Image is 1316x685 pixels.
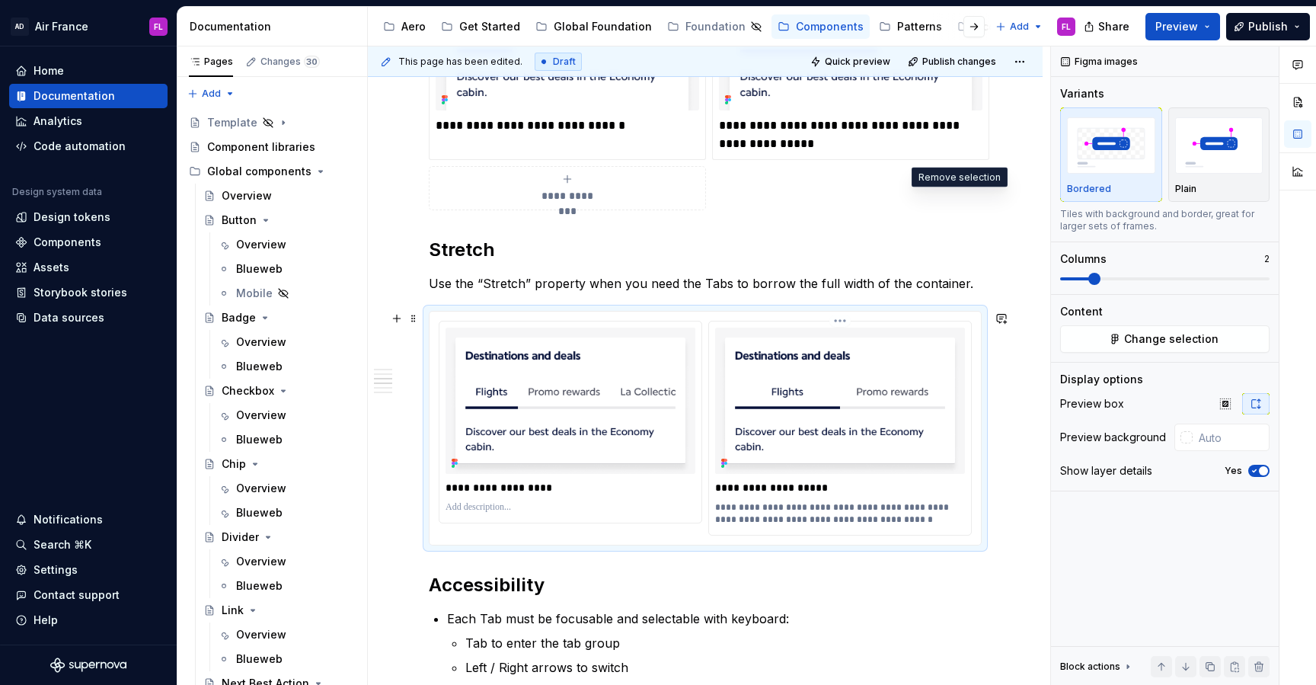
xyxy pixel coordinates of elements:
[183,83,240,104] button: Add
[1010,21,1029,33] span: Add
[429,238,982,262] h2: Stretch
[11,18,29,36] div: AD
[903,51,1003,72] button: Publish changes
[1060,304,1103,319] div: Content
[236,651,283,667] div: Blueweb
[429,574,545,596] strong: Accessibility
[1060,661,1120,673] div: Block actions
[183,135,361,159] a: Component libraries
[222,530,259,545] div: Divider
[183,110,361,135] a: Template
[190,19,361,34] div: Documentation
[398,56,522,68] span: This page has been edited.
[34,235,101,250] div: Components
[912,168,1008,187] div: Remove selection
[1248,19,1288,34] span: Publish
[9,205,168,229] a: Design tokens
[991,16,1048,37] button: Add
[1155,19,1198,34] span: Preview
[9,306,168,330] a: Data sources
[9,280,168,305] a: Storybook stories
[236,286,273,301] div: Mobile
[197,525,361,549] a: Divider
[9,230,168,254] a: Components
[222,188,272,203] div: Overview
[34,88,115,104] div: Documentation
[661,14,768,39] a: Foundation
[207,164,311,179] div: Global components
[236,554,286,569] div: Overview
[9,583,168,607] button: Contact support
[34,613,58,628] div: Help
[207,139,315,155] div: Component libraries
[9,134,168,158] a: Code automation
[212,232,361,257] a: Overview
[34,310,104,325] div: Data sources
[202,88,221,100] span: Add
[1060,251,1107,267] div: Columns
[212,574,361,598] a: Blueweb
[260,56,320,68] div: Changes
[34,114,82,129] div: Analytics
[796,19,864,34] div: Components
[429,274,982,293] p: Use the “Stretch” property when you need the Tabs to borrow the full width of the container.
[34,285,127,300] div: Storybook stories
[1060,430,1166,445] div: Preview background
[212,330,361,354] a: Overview
[1067,183,1111,195] p: Bordered
[34,537,91,552] div: Search ⌘K
[1062,21,1071,33] div: FL
[1060,656,1134,677] div: Block actions
[236,481,286,496] div: Overview
[9,558,168,582] a: Settings
[34,260,69,275] div: Assets
[459,19,520,34] div: Get Started
[35,19,88,34] div: Air France
[212,257,361,281] a: Blueweb
[465,634,982,652] p: Tab to enter the tab group
[377,14,432,39] a: Aero
[806,51,897,72] button: Quick preview
[771,14,870,39] a: Components
[212,476,361,501] a: Overview
[9,533,168,557] button: Search ⌘K
[207,115,257,130] div: Template
[236,432,283,447] div: Blueweb
[34,587,120,603] div: Contact support
[222,383,274,399] div: Checkbox
[1060,372,1143,387] div: Display options
[50,658,126,673] a: Supernova Logo
[9,84,168,108] a: Documentation
[34,562,78,578] div: Settings
[1060,463,1152,479] div: Show layer details
[197,452,361,476] a: Chip
[222,603,244,618] div: Link
[1098,19,1129,34] span: Share
[236,408,286,423] div: Overview
[1076,13,1139,40] button: Share
[1145,13,1220,40] button: Preview
[9,59,168,83] a: Home
[1193,424,1270,451] input: Auto
[212,647,361,671] a: Blueweb
[377,11,988,42] div: Page tree
[9,109,168,133] a: Analytics
[212,403,361,427] a: Overview
[236,627,286,642] div: Overview
[1067,117,1155,173] img: placeholder
[222,310,256,325] div: Badge
[154,21,163,33] div: FL
[183,159,361,184] div: Global components
[1060,107,1162,202] button: placeholderBordered
[197,184,361,208] a: Overview
[189,56,233,68] div: Pages
[222,213,257,228] div: Button
[212,354,361,379] a: Blueweb
[236,359,283,374] div: Blueweb
[553,56,576,68] span: Draft
[212,501,361,525] a: Blueweb
[1226,13,1310,40] button: Publish
[1124,331,1219,347] span: Change selection
[222,456,246,472] div: Chip
[1060,396,1124,411] div: Preview box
